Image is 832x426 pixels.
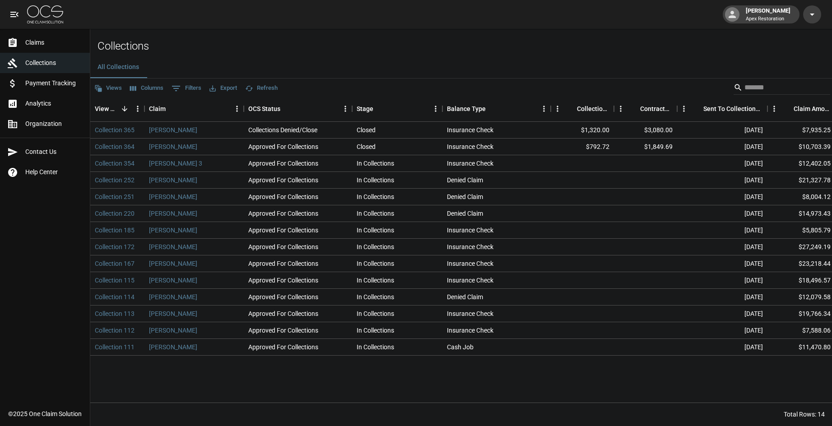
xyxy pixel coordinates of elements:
[131,102,144,116] button: Menu
[248,125,317,134] div: Collections Denied/Close
[25,99,83,108] span: Analytics
[357,259,394,268] div: In Collections
[627,102,640,115] button: Sort
[5,5,23,23] button: open drawer
[98,40,832,53] h2: Collections
[447,309,493,318] div: Insurance Check
[149,209,197,218] a: [PERSON_NAME]
[677,289,767,306] div: [DATE]
[551,122,614,139] div: $1,320.00
[248,242,318,251] div: Approved For Collections
[691,102,703,115] button: Sort
[248,192,318,201] div: Approved For Collections
[742,6,794,23] div: [PERSON_NAME]
[248,326,318,335] div: Approved For Collections
[447,192,483,201] div: Denied Claim
[447,343,474,352] div: Cash Job
[357,125,376,134] div: Closed
[357,159,394,168] div: In Collections
[357,309,394,318] div: In Collections
[373,102,386,115] button: Sort
[614,102,627,116] button: Menu
[25,79,83,88] span: Payment Tracking
[169,81,204,96] button: Show filters
[447,276,493,285] div: Insurance Check
[677,139,767,155] div: [DATE]
[357,209,394,218] div: In Collections
[734,80,830,97] div: Search
[677,205,767,222] div: [DATE]
[357,96,373,121] div: Stage
[25,147,83,157] span: Contact Us
[27,5,63,23] img: ocs-logo-white-transparent.png
[614,96,677,121] div: Contractor Amount
[677,339,767,356] div: [DATE]
[703,96,763,121] div: Sent To Collections Date
[447,125,493,134] div: Insurance Check
[95,142,135,151] a: Collection 364
[248,142,318,151] div: Approved For Collections
[551,102,564,116] button: Menu
[357,242,394,251] div: In Collections
[90,56,832,78] div: dynamic tabs
[243,81,280,95] button: Refresh
[149,159,202,168] a: [PERSON_NAME] 3
[95,96,118,121] div: View Collection
[149,309,197,318] a: [PERSON_NAME]
[149,125,197,134] a: [PERSON_NAME]
[8,409,82,418] div: © 2025 One Claim Solution
[207,81,239,95] button: Export
[149,259,197,268] a: [PERSON_NAME]
[248,343,318,352] div: Approved For Collections
[92,81,124,95] button: Views
[447,159,493,168] div: Insurance Check
[447,259,493,268] div: Insurance Check
[357,226,394,235] div: In Collections
[95,259,135,268] a: Collection 167
[677,172,767,189] div: [DATE]
[794,96,831,121] div: Claim Amount
[95,125,135,134] a: Collection 365
[677,102,691,116] button: Menu
[677,272,767,289] div: [DATE]
[537,102,551,116] button: Menu
[767,102,781,116] button: Menu
[551,96,614,121] div: Collections Fee
[339,102,352,116] button: Menu
[447,209,483,218] div: Denied Claim
[149,343,197,352] a: [PERSON_NAME]
[577,96,609,121] div: Collections Fee
[25,38,83,47] span: Claims
[95,209,135,218] a: Collection 220
[95,276,135,285] a: Collection 115
[144,96,244,121] div: Claim
[352,96,442,121] div: Stage
[677,222,767,239] div: [DATE]
[357,343,394,352] div: In Collections
[149,96,166,121] div: Claim
[118,102,131,115] button: Sort
[564,102,577,115] button: Sort
[357,276,394,285] div: In Collections
[149,292,197,301] a: [PERSON_NAME]
[149,276,197,285] a: [PERSON_NAME]
[677,255,767,272] div: [DATE]
[25,58,83,68] span: Collections
[677,96,767,121] div: Sent To Collections Date
[677,322,767,339] div: [DATE]
[442,96,551,121] div: Balance Type
[486,102,498,115] button: Sort
[447,96,486,121] div: Balance Type
[357,192,394,201] div: In Collections
[746,15,790,23] p: Apex Restoration
[95,343,135,352] a: Collection 111
[551,139,614,155] div: $792.72
[248,96,280,121] div: OCS Status
[640,96,673,121] div: Contractor Amount
[244,96,352,121] div: OCS Status
[781,102,794,115] button: Sort
[149,326,197,335] a: [PERSON_NAME]
[248,276,318,285] div: Approved For Collections
[90,56,146,78] button: All Collections
[248,309,318,318] div: Approved For Collections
